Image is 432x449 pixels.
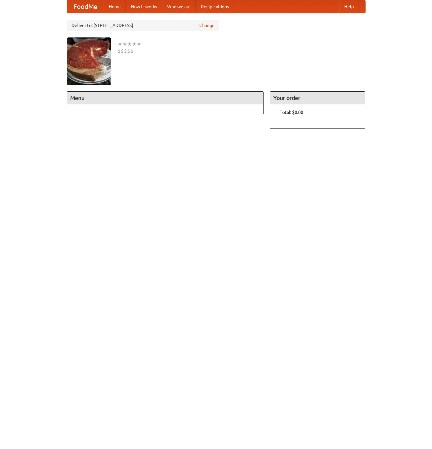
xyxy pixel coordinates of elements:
li: ★ [132,41,137,48]
h4: Your order [270,92,365,104]
img: angular.jpg [67,37,111,85]
b: Total: $0.00 [280,110,303,115]
a: How it works [126,0,162,13]
a: Home [104,0,126,13]
a: Help [339,0,359,13]
a: Change [199,22,215,29]
li: $ [118,48,121,55]
li: $ [124,48,127,55]
li: ★ [122,41,127,48]
li: $ [127,48,130,55]
li: ★ [127,41,132,48]
div: Deliver to: [STREET_ADDRESS] [67,20,219,31]
a: Recipe videos [196,0,234,13]
a: Who we are [162,0,196,13]
li: $ [130,48,134,55]
li: $ [121,48,124,55]
a: FoodMe [67,0,104,13]
li: ★ [137,41,141,48]
li: ★ [118,41,122,48]
h4: Menu [67,92,264,104]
